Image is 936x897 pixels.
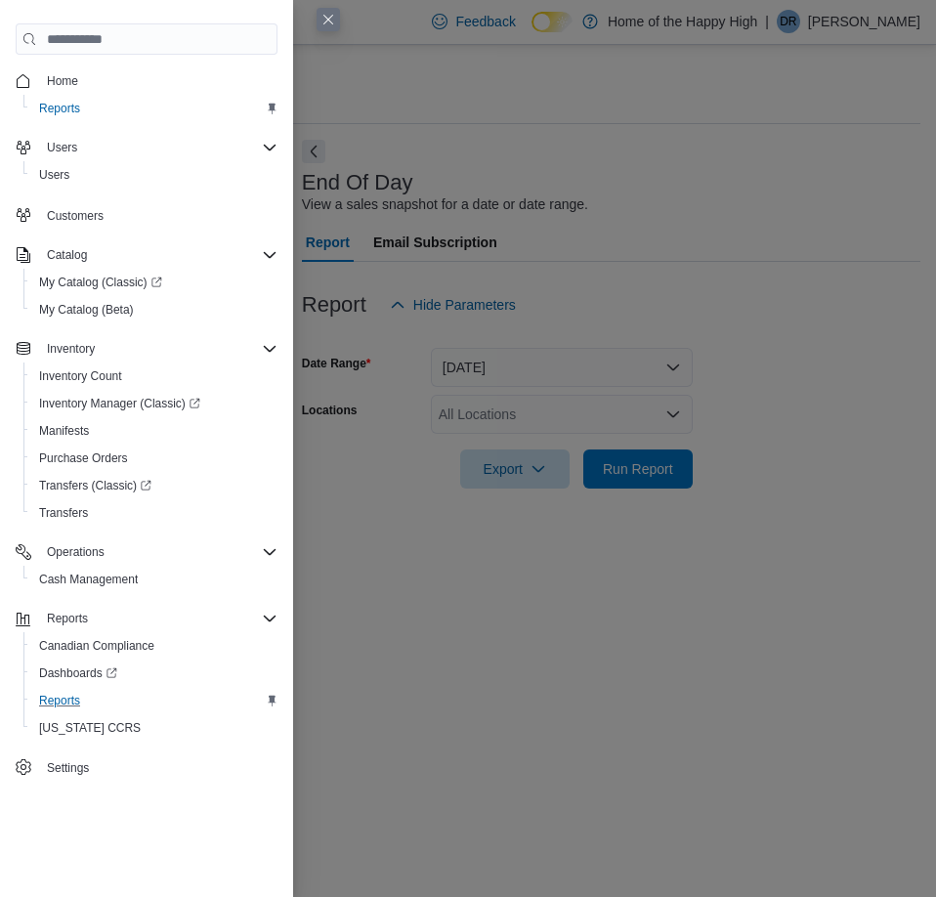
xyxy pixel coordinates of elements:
[8,753,285,782] button: Settings
[47,140,77,155] span: Users
[317,8,340,31] button: Close this dialog
[31,97,277,120] span: Reports
[23,390,285,417] a: Inventory Manager (Classic)
[23,714,285,742] button: [US_STATE] CCRS
[39,396,200,411] span: Inventory Manager (Classic)
[8,538,285,566] button: Operations
[31,298,277,321] span: My Catalog (Beta)
[23,472,285,499] a: Transfers (Classic)
[23,269,285,296] a: My Catalog (Classic)
[39,607,277,630] span: Reports
[31,364,277,388] span: Inventory Count
[23,660,285,687] a: Dashboards
[39,505,88,521] span: Transfers
[47,208,104,224] span: Customers
[23,296,285,323] button: My Catalog (Beta)
[8,335,285,363] button: Inventory
[31,447,136,470] a: Purchase Orders
[31,662,277,685] span: Dashboards
[31,568,277,591] span: Cash Management
[31,689,277,712] span: Reports
[39,423,89,439] span: Manifests
[31,568,146,591] a: Cash Management
[31,392,277,415] span: Inventory Manager (Classic)
[8,241,285,269] button: Catalog
[47,341,95,357] span: Inventory
[23,417,285,445] button: Manifests
[8,605,285,632] button: Reports
[39,202,277,227] span: Customers
[39,101,80,116] span: Reports
[39,450,128,466] span: Purchase Orders
[39,540,112,564] button: Operations
[8,134,285,161] button: Users
[23,499,285,527] button: Transfers
[39,572,138,587] span: Cash Management
[39,756,97,780] a: Settings
[31,97,88,120] a: Reports
[31,634,277,658] span: Canadian Compliance
[39,337,103,361] button: Inventory
[39,243,95,267] button: Catalog
[31,419,277,443] span: Manifests
[23,566,285,593] button: Cash Management
[39,638,154,654] span: Canadian Compliance
[47,73,78,89] span: Home
[39,665,117,681] span: Dashboards
[16,59,277,786] nav: Complex example
[39,136,85,159] button: Users
[39,136,277,159] span: Users
[23,632,285,660] button: Canadian Compliance
[31,364,130,388] a: Inventory Count
[39,243,277,267] span: Catalog
[31,716,149,740] a: [US_STATE] CCRS
[47,611,88,626] span: Reports
[31,163,77,187] a: Users
[39,540,277,564] span: Operations
[47,247,87,263] span: Catalog
[31,501,277,525] span: Transfers
[31,447,277,470] span: Purchase Orders
[8,200,285,229] button: Customers
[47,760,89,776] span: Settings
[23,161,285,189] button: Users
[39,368,122,384] span: Inventory Count
[23,363,285,390] button: Inventory Count
[31,689,88,712] a: Reports
[39,720,141,736] span: [US_STATE] CCRS
[39,204,111,228] a: Customers
[39,607,96,630] button: Reports
[8,66,285,95] button: Home
[39,302,134,318] span: My Catalog (Beta)
[39,693,80,708] span: Reports
[23,95,285,122] button: Reports
[39,275,162,290] span: My Catalog (Classic)
[31,271,277,294] span: My Catalog (Classic)
[31,716,277,740] span: Washington CCRS
[39,68,277,93] span: Home
[31,271,170,294] a: My Catalog (Classic)
[31,662,125,685] a: Dashboards
[31,501,96,525] a: Transfers
[31,163,277,187] span: Users
[23,445,285,472] button: Purchase Orders
[39,167,69,183] span: Users
[31,392,208,415] a: Inventory Manager (Classic)
[39,337,277,361] span: Inventory
[47,544,105,560] span: Operations
[39,755,277,780] span: Settings
[23,687,285,714] button: Reports
[31,474,277,497] span: Transfers (Classic)
[31,298,142,321] a: My Catalog (Beta)
[39,69,86,93] a: Home
[31,474,159,497] a: Transfers (Classic)
[39,478,151,493] span: Transfers (Classic)
[31,634,162,658] a: Canadian Compliance
[31,419,97,443] a: Manifests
